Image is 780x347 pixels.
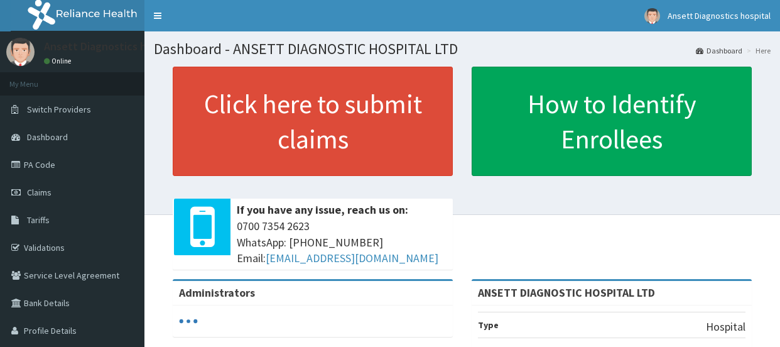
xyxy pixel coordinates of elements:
[179,285,255,300] b: Administrators
[266,251,438,265] a: [EMAIL_ADDRESS][DOMAIN_NAME]
[237,218,447,267] span: 0700 7354 2623 WhatsApp: [PHONE_NUMBER] Email:
[668,10,771,21] span: Ansett Diagnostics hospital
[478,285,655,300] strong: ANSETT DIAGNOSTIC HOSPITAL LTD
[27,104,91,115] span: Switch Providers
[27,214,50,226] span: Tariffs
[44,57,74,65] a: Online
[27,187,51,198] span: Claims
[237,202,408,217] b: If you have any issue, reach us on:
[27,131,68,143] span: Dashboard
[744,45,771,56] li: Here
[706,319,745,335] p: Hospital
[644,8,660,24] img: User Image
[179,312,198,331] svg: audio-loading
[173,67,453,176] a: Click here to submit claims
[44,41,180,52] p: Ansett Diagnostics hospital
[154,41,771,57] h1: Dashboard - ANSETT DIAGNOSTIC HOSPITAL LTD
[696,45,742,56] a: Dashboard
[472,67,752,176] a: How to Identify Enrollees
[6,38,35,66] img: User Image
[478,319,499,331] b: Type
